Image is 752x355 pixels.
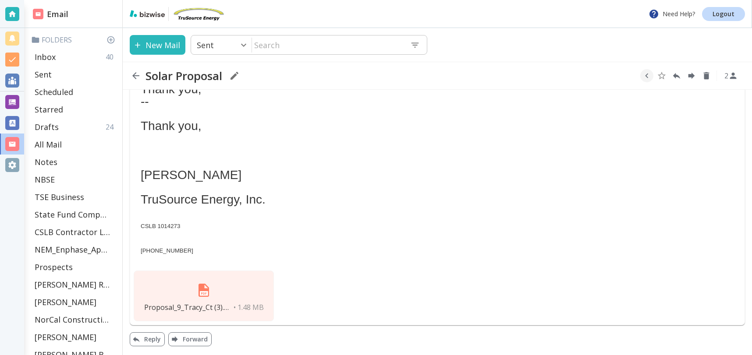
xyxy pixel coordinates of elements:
div: All Mail [31,136,119,153]
p: 2 [724,71,728,81]
p: Drafts [35,122,59,132]
p: 40 [106,52,117,62]
span: • 1.48 MB [234,302,264,312]
p: State Fund Compensation [35,209,110,220]
div: [PERSON_NAME] [31,293,119,311]
p: Folders [31,35,119,45]
p: Notes [35,157,57,167]
p: Sent [35,69,52,80]
p: NEM_Enphase_Applications [35,244,110,255]
p: Prospects [35,262,73,272]
div: [PERSON_NAME] Residence [31,276,119,293]
div: CSLB Contractor License [31,223,119,241]
p: Starred [35,104,63,115]
div: Drafts24 [31,118,119,136]
button: Forward [685,69,698,82]
button: New Mail [130,35,185,55]
button: See Participants [720,65,741,86]
img: DashboardSidebarEmail.svg [33,9,43,19]
p: Inbox [35,52,56,62]
p: Need Help? [649,9,695,19]
div: State Fund Compensation [31,206,119,223]
img: bizwise [130,10,165,17]
p: [PERSON_NAME] [35,297,96,307]
button: Delete [700,69,713,82]
img: TruSource Energy, Inc. [172,7,225,21]
p: NorCal Construction [35,314,110,325]
p: All Mail [35,139,62,150]
button: Reply [130,332,165,346]
div: Scheduled [31,83,119,101]
button: Reply [670,69,683,82]
p: Logout [713,11,734,17]
p: Scheduled [35,87,73,97]
h2: Email [33,8,68,20]
div: NorCal Construction [31,311,119,328]
p: CSLB Contractor License [35,227,110,237]
div: Notes [31,153,119,171]
p: TSE Business [35,192,84,202]
button: Forward [168,332,212,346]
p: [PERSON_NAME] [35,332,96,342]
div: Starred [31,101,119,118]
div: NEM_Enphase_Applications [31,241,119,258]
p: [PERSON_NAME] Residence [35,279,110,290]
div: Sent [31,66,119,83]
div: [PERSON_NAME] [31,328,119,346]
span: Proposal_9_Tracy_Ct (3).pdf [144,302,232,312]
div: TSE Business [31,188,119,206]
div: Inbox40 [31,48,119,66]
p: 24 [106,122,117,132]
input: Search [252,36,403,54]
h2: Solar Proposal [145,69,222,83]
div: Prospects [31,258,119,276]
p: NBSE [35,174,55,185]
a: Logout [702,7,745,21]
div: NBSE [31,171,119,188]
p: Sent [197,40,214,50]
